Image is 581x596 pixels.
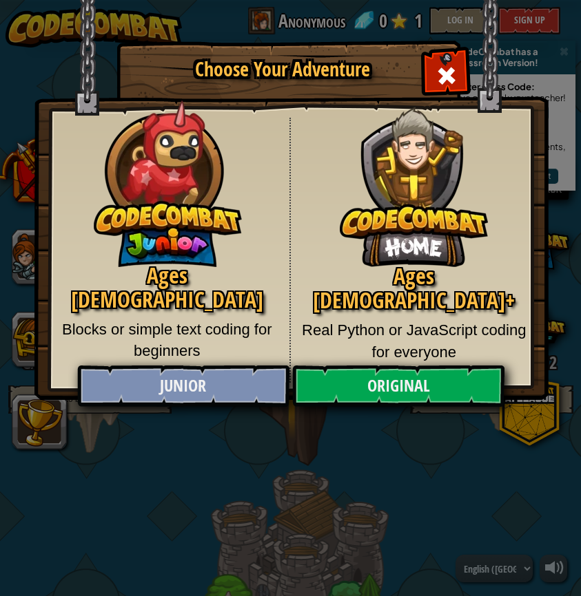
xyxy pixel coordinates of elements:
[340,86,488,267] img: CodeCombat Original hero character
[94,92,242,267] img: CodeCombat Junior hero character
[77,365,289,407] a: Junior
[301,264,527,312] h2: Ages [DEMOGRAPHIC_DATA]+
[301,319,527,363] p: Real Python or JavaScript coding for everyone
[141,59,424,81] h1: Choose Your Adventure
[55,319,280,362] p: Blocks or simple text coding for beginners
[292,365,504,407] a: Original
[55,264,280,312] h2: Ages [DEMOGRAPHIC_DATA]
[425,52,468,96] div: Close modal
